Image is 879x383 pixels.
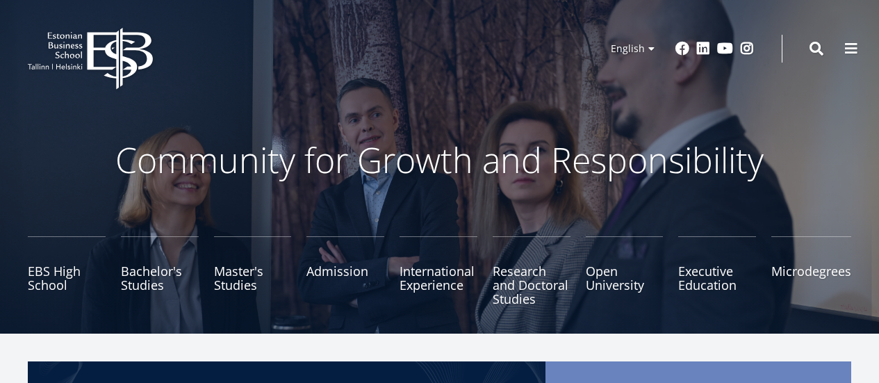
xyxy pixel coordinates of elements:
a: International Experience [400,236,477,306]
a: EBS High School [28,236,106,306]
a: Executive Education [678,236,756,306]
a: Open University [586,236,664,306]
p: Community for Growth and Responsibility [72,139,808,181]
a: Youtube [717,42,733,56]
a: Microdegrees [771,236,851,306]
a: Master's Studies [214,236,292,306]
a: Research and Doctoral Studies [493,236,570,306]
a: Instagram [740,42,754,56]
a: Admission [306,236,384,306]
a: Bachelor's Studies [121,236,199,306]
a: Facebook [675,42,689,56]
a: Linkedin [696,42,710,56]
